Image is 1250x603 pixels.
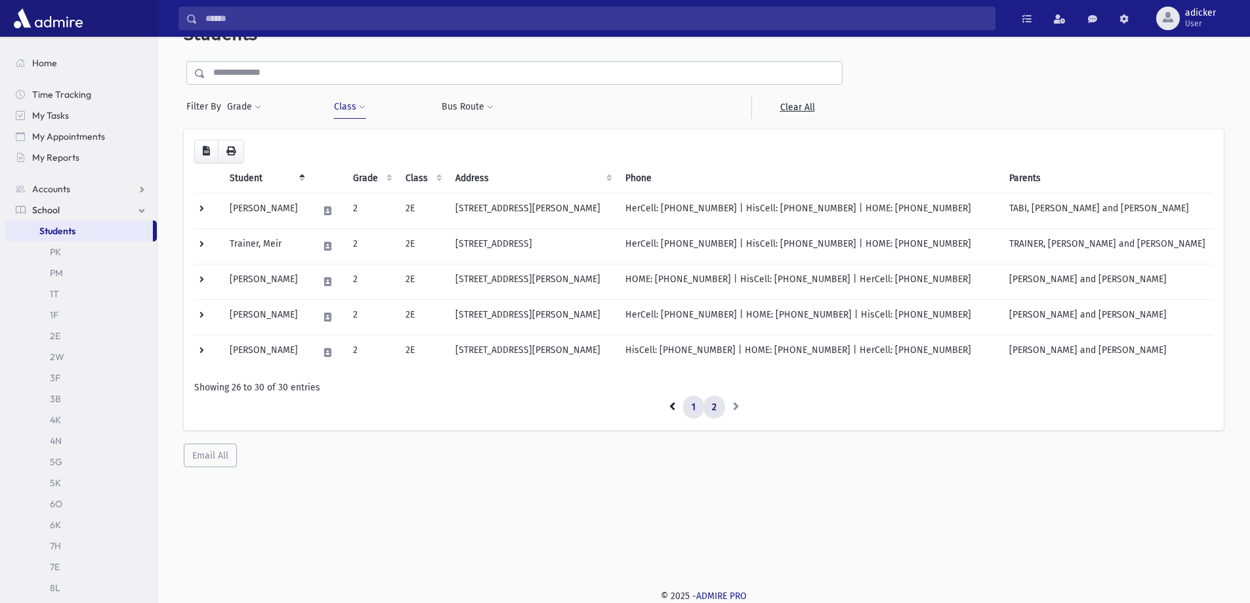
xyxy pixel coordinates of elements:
td: TABI, [PERSON_NAME] and [PERSON_NAME] [1001,193,1213,228]
a: 4N [5,430,157,451]
td: [PERSON_NAME] [222,193,310,228]
th: Grade: activate to sort column ascending [345,163,398,194]
td: 2 [345,193,398,228]
img: AdmirePro [10,5,86,31]
td: [PERSON_NAME] [222,264,310,299]
td: [PERSON_NAME] [222,299,310,335]
th: Parents [1001,163,1213,194]
td: 2E [398,193,448,228]
a: Accounts [5,178,157,199]
td: 2E [398,299,448,335]
td: [STREET_ADDRESS][PERSON_NAME] [448,299,617,335]
td: [PERSON_NAME] and [PERSON_NAME] [1001,299,1213,335]
span: Students [39,225,75,237]
a: 5K [5,472,157,493]
span: My Reports [32,152,79,163]
th: Student: activate to sort column descending [222,163,310,194]
a: 1F [5,304,157,325]
a: 3B [5,388,157,409]
td: Trainer, Meir [222,228,310,264]
td: [PERSON_NAME] and [PERSON_NAME] [1001,264,1213,299]
td: HerCell: [PHONE_NUMBER] | HisCell: [PHONE_NUMBER] | HOME: [PHONE_NUMBER] [617,193,1001,228]
td: 2E [398,335,448,370]
td: [STREET_ADDRESS][PERSON_NAME] [448,335,617,370]
th: Phone [617,163,1001,194]
a: My Reports [5,147,157,168]
td: [STREET_ADDRESS][PERSON_NAME] [448,193,617,228]
a: 4K [5,409,157,430]
td: HOME: [PHONE_NUMBER] | HisCell: [PHONE_NUMBER] | HerCell: [PHONE_NUMBER] [617,264,1001,299]
button: CSV [194,140,219,163]
a: 6K [5,514,157,535]
a: 1 [683,396,704,419]
td: [STREET_ADDRESS][PERSON_NAME] [448,264,617,299]
td: 2 [345,228,398,264]
div: Showing 26 to 30 of 30 entries [194,381,1213,394]
button: Class [333,95,366,119]
a: 3F [5,367,157,388]
button: Email All [184,444,237,467]
a: Home [5,52,157,73]
span: My Tasks [32,110,69,121]
button: Grade [226,95,262,119]
a: PK [5,241,157,262]
button: Bus Route [441,95,494,119]
td: HerCell: [PHONE_NUMBER] | HisCell: [PHONE_NUMBER] | HOME: [PHONE_NUMBER] [617,228,1001,264]
span: Accounts [32,183,70,195]
a: School [5,199,157,220]
th: Class: activate to sort column ascending [398,163,448,194]
td: TRAINER, [PERSON_NAME] and [PERSON_NAME] [1001,228,1213,264]
span: Time Tracking [32,89,91,100]
span: Home [32,57,57,69]
button: Print [218,140,244,163]
td: [STREET_ADDRESS] [448,228,617,264]
td: 2 [345,264,398,299]
td: 2 [345,335,398,370]
span: My Appointments [32,131,105,142]
a: ADMIRE PRO [696,591,747,602]
a: 2 [703,396,725,419]
th: Address: activate to sort column ascending [448,163,617,194]
span: Filter By [186,100,226,114]
td: 2E [398,228,448,264]
td: HerCell: [PHONE_NUMBER] | HOME: [PHONE_NUMBER] | HisCell: [PHONE_NUMBER] [617,299,1001,335]
a: Clear All [751,95,843,119]
span: User [1185,18,1216,29]
td: [PERSON_NAME] and [PERSON_NAME] [1001,335,1213,370]
span: School [32,204,60,216]
td: [PERSON_NAME] [222,335,310,370]
td: 2E [398,264,448,299]
a: 2E [5,325,157,346]
input: Search [198,7,995,30]
a: My Tasks [5,105,157,126]
td: 2 [345,299,398,335]
a: 6O [5,493,157,514]
a: 1T [5,283,157,304]
a: My Appointments [5,126,157,147]
a: Students [5,220,153,241]
div: © 2025 - [178,589,1229,603]
a: 7E [5,556,157,577]
a: Time Tracking [5,84,157,105]
span: adicker [1185,8,1216,18]
a: 7H [5,535,157,556]
td: HisCell: [PHONE_NUMBER] | HOME: [PHONE_NUMBER] | HerCell: [PHONE_NUMBER] [617,335,1001,370]
a: 5G [5,451,157,472]
a: 8L [5,577,157,598]
a: 2W [5,346,157,367]
a: PM [5,262,157,283]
